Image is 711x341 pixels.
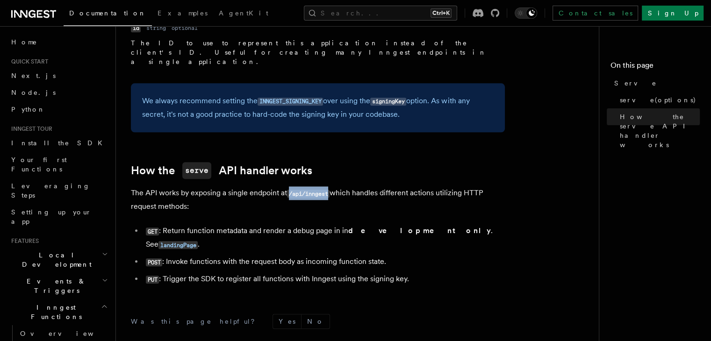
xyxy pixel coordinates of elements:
[7,151,110,178] a: Your first Functions
[7,58,48,65] span: Quick start
[348,226,491,235] strong: development only
[11,72,56,79] span: Next.js
[610,60,700,75] h4: On this page
[131,162,312,179] a: How theserveAPI handler works
[146,227,159,235] code: GET
[158,241,198,249] code: landingPage
[7,303,101,321] span: Inngest Functions
[182,162,211,179] code: serve
[146,24,166,32] dd: string
[616,108,700,153] a: How the serve API handler works
[7,204,110,230] a: Setting up your app
[7,84,110,101] a: Node.js
[7,178,110,204] a: Leveraging Steps
[7,273,110,299] button: Events & Triggers
[146,276,159,284] code: PUT
[7,101,110,118] a: Python
[7,250,102,269] span: Local Development
[158,9,208,17] span: Examples
[620,112,700,149] span: How the serve API handler works
[143,224,505,251] li: : Return function metadata and render a debug page in in . See .
[7,247,110,273] button: Local Development
[370,98,406,106] code: signingKey
[131,38,490,66] p: The ID to use to represent this application instead of the client's ID. Useful for creating many ...
[11,37,37,47] span: Home
[11,182,90,199] span: Leveraging Steps
[7,67,110,84] a: Next.js
[7,237,39,245] span: Features
[11,139,108,147] span: Install the SDK
[131,24,141,32] code: id
[152,3,213,25] a: Examples
[515,7,537,19] button: Toggle dark mode
[287,190,330,198] code: /api/inngest
[142,94,494,121] p: We always recommend setting the over using the option. As with any secret, it's not a good practi...
[146,258,162,266] code: POST
[131,186,505,213] p: The API works by exposing a single endpoint at which handles different actions utilizing HTTP req...
[7,34,110,50] a: Home
[20,330,116,337] span: Overview
[431,8,452,18] kbd: Ctrl+K
[11,156,67,173] span: Your first Functions
[131,317,261,326] p: Was this page helpful?
[213,3,274,25] a: AgentKit
[273,314,301,328] button: Yes
[553,6,638,21] a: Contact sales
[610,75,700,92] a: Serve
[143,255,505,269] li: : Invoke functions with the request body as incoming function state.
[172,24,198,32] dd: optional
[219,9,268,17] span: AgentKit
[11,208,92,225] span: Setting up your app
[258,98,323,106] code: INNGEST_SIGNING_KEY
[258,96,323,105] a: INNGEST_SIGNING_KEY
[642,6,704,21] a: Sign Up
[64,3,152,26] a: Documentation
[11,106,45,113] span: Python
[7,277,102,295] span: Events & Triggers
[7,125,52,133] span: Inngest tour
[7,135,110,151] a: Install the SDK
[304,6,457,21] button: Search...Ctrl+K
[69,9,146,17] span: Documentation
[143,272,505,286] li: : Trigger the SDK to register all functions with Inngest using the signing key.
[7,299,110,325] button: Inngest Functions
[616,92,700,108] a: serve(options)
[620,95,697,105] span: serve(options)
[302,314,330,328] button: No
[158,240,198,249] a: landingPage
[11,89,56,96] span: Node.js
[614,78,657,88] span: Serve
